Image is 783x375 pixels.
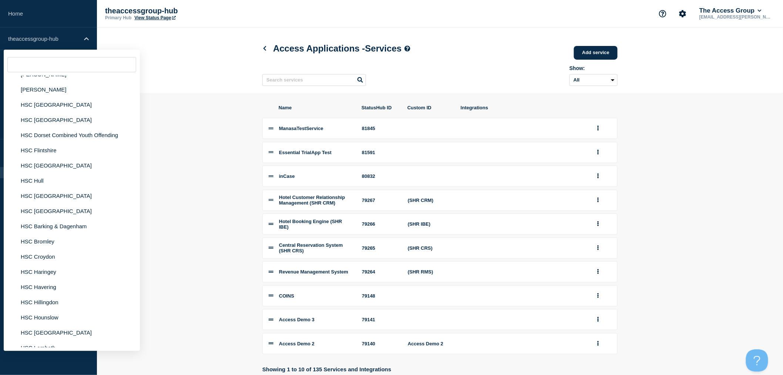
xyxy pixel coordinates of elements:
span: Central Reservation System (SHR CRS) [279,242,343,253]
div: Show: [569,65,618,71]
div: 79267 [362,198,399,203]
div: 79264 [362,269,399,275]
select: Archived [569,74,618,86]
li: HSC [GEOGRAPHIC_DATA] [4,325,140,340]
button: group actions [594,242,603,254]
button: Account settings [675,6,690,21]
div: Access Demo 2 [408,341,452,346]
span: Access Demo 2 [279,341,315,346]
li: HSC Hounslow [4,310,140,325]
li: HSC Flintshire [4,143,140,158]
li: HSC Croydon [4,249,140,264]
p: theaccessgroup-hub [8,36,79,42]
li: HSC Bromley [4,234,140,249]
span: inCase [279,173,295,179]
div: (SHR CRS) [408,245,452,251]
button: group actions [594,338,603,349]
button: group actions [594,147,603,158]
div: 79265 [362,245,399,251]
span: Name [279,105,353,110]
li: HSC [GEOGRAPHIC_DATA] [4,97,140,112]
button: group actions [594,218,603,230]
button: The Access Group [698,7,763,14]
input: Search services [262,74,366,86]
button: group actions [594,314,603,325]
p: Primary Hub [105,15,131,20]
span: Hotel Booking Engine (SHR IBE) [279,219,342,230]
li: HSC Barking & Dagenham [4,219,140,234]
span: Access Demo 3 [279,317,315,322]
span: Revenue Management System [279,269,348,275]
li: HSC [GEOGRAPHIC_DATA] [4,158,140,173]
button: group actions [594,123,603,134]
span: Hotel Customer Relationship Management (SHR CRM) [279,195,345,206]
li: [PERSON_NAME] [4,82,140,97]
p: [EMAIL_ADDRESS][PERSON_NAME][DOMAIN_NAME] [698,14,775,20]
div: (SHR IBE) [408,221,452,227]
div: 79266 [362,221,399,227]
h1: Access Applications - Services [262,43,410,54]
a: Add service [574,46,618,60]
div: 79148 [362,293,399,299]
span: COINS [279,293,294,299]
p: Showing 1 to 10 of 135 Services and Integrations [262,366,516,372]
li: HSC Havering [4,279,140,295]
button: group actions [594,266,603,278]
span: ManasaTestService [279,126,323,131]
button: group actions [594,290,603,302]
p: theaccessgroup-hub [105,7,253,15]
div: 79140 [362,341,399,346]
li: HSC [GEOGRAPHIC_DATA] [4,112,140,127]
a: View Status Page [134,15,175,20]
span: Essential TrialApp Test [279,150,332,155]
li: HSC Hull [4,173,140,188]
li: HSC [GEOGRAPHIC_DATA] [4,188,140,203]
li: HSC Hillingdon [4,295,140,310]
li: HSC Lambeth [4,340,140,355]
iframe: Help Scout Beacon - Open [746,349,768,372]
div: (SHR CRM) [408,198,452,203]
span: Integrations [461,105,585,110]
span: StatusHub ID [362,105,399,110]
button: group actions [594,195,603,206]
li: HSC [GEOGRAPHIC_DATA] [4,203,140,219]
div: 80832 [362,173,399,179]
div: 79141 [362,317,399,322]
div: (SHR RMS) [408,269,452,275]
button: group actions [594,170,603,182]
li: HSC Dorset Combined Youth Offending [4,127,140,143]
div: 81591 [362,150,399,155]
span: Custom ID [407,105,452,110]
button: Support [655,6,671,21]
li: HSC Haringey [4,264,140,279]
div: 81845 [362,126,399,131]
